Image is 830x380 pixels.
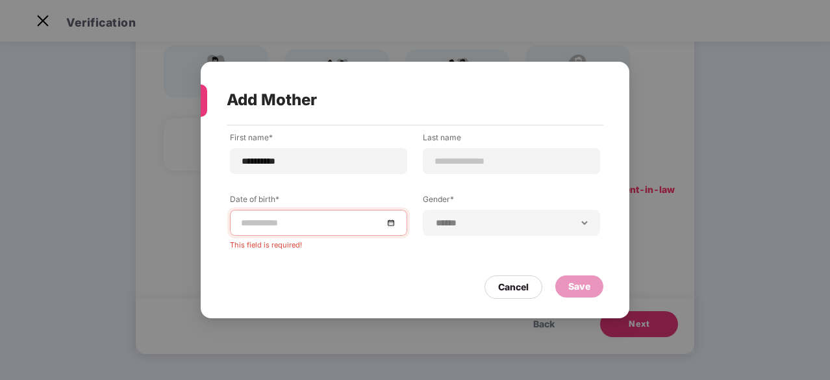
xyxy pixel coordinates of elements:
label: First name* [230,132,407,148]
label: Gender* [423,194,600,210]
div: Save [568,279,590,294]
div: Add Mother [227,75,572,125]
label: Date of birth* [230,194,407,210]
div: This field is required! [230,236,407,249]
div: Cancel [498,280,529,294]
label: Last name [423,132,600,148]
